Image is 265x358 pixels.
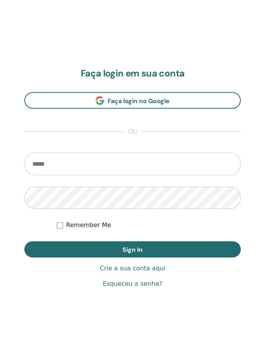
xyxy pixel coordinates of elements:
[108,97,170,105] span: Faça login no Google
[24,92,241,109] a: Faça login no Google
[24,68,241,79] h2: Faça login em sua conta
[57,220,241,229] div: Keep me authenticated indefinitely or until I manually logout
[66,220,111,229] label: Remember Me
[103,279,162,288] a: Esqueceu a senha?
[124,127,141,136] span: ou
[122,245,143,253] span: Sign In
[100,263,165,273] a: Crie a sua conta aqui
[24,241,241,257] button: Sign In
